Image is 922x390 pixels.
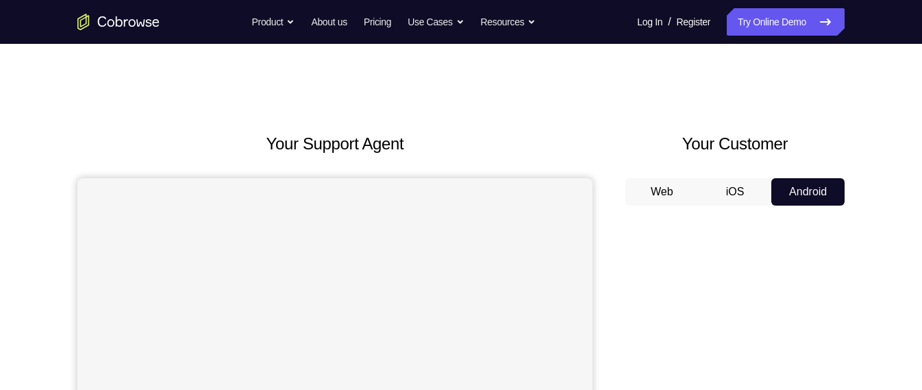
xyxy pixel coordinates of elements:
[311,8,347,36] a: About us
[727,8,845,36] a: Try Online Demo
[481,8,536,36] button: Resources
[252,8,295,36] button: Product
[668,14,671,30] span: /
[408,8,464,36] button: Use Cases
[677,8,710,36] a: Register
[364,8,391,36] a: Pricing
[625,178,699,206] button: Web
[77,14,160,30] a: Go to the home page
[637,8,662,36] a: Log In
[771,178,845,206] button: Android
[699,178,772,206] button: iOS
[625,132,845,156] h2: Your Customer
[77,132,593,156] h2: Your Support Agent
